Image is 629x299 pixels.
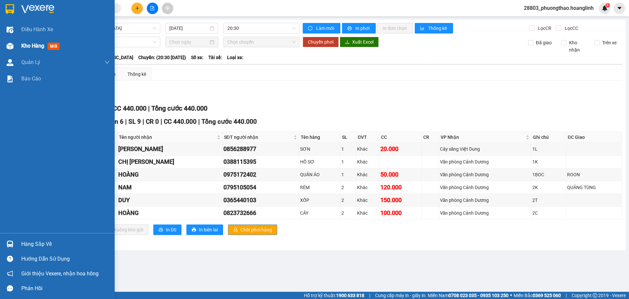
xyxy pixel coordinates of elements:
div: Cây xăng Việt Dung [440,145,530,153]
div: 120.000 [380,183,421,192]
div: [PERSON_NAME] [118,144,221,154]
div: HOÀNG [118,170,221,179]
span: plus [135,6,140,11]
img: warehouse-icon [7,59,13,66]
div: Khác [357,145,378,153]
span: Tài xế: [208,54,222,61]
span: notification [7,270,13,277]
td: Văn phòng Cảnh Dương [439,181,531,194]
td: 0975172402 [222,168,299,181]
button: file-add [147,3,158,14]
span: CR 0 [146,118,159,125]
td: Văn phòng Cảnh Dương [439,156,531,168]
span: Kho nhận [566,39,589,53]
span: Tên người nhận [119,134,215,141]
button: printerIn biên lai [186,224,223,235]
td: HOÀNG [117,168,222,181]
span: Trên xe [600,39,619,46]
span: Chọn chuyến [227,37,295,47]
div: 2 [341,197,355,204]
div: SƠN [300,145,339,153]
td: Văn phòng Cảnh Dương [439,168,531,181]
span: message [7,285,13,291]
span: Chuyến: (20:30 [DATE]) [138,54,186,61]
img: warehouse-icon [7,241,13,247]
div: 1BOC [532,171,565,178]
span: Miền Nam [428,292,508,299]
span: | [198,118,200,125]
span: Miền Bắc [514,292,561,299]
div: XỐP [300,197,339,204]
th: ĐC Giao [566,132,622,143]
div: Khác [357,209,378,217]
div: Khác [357,158,378,165]
span: file-add [150,6,155,11]
div: RÈM [300,184,339,191]
td: CHỊ VÂN [117,156,222,168]
td: 0795105054 [222,181,299,194]
div: Hướng dẫn sử dụng [21,254,110,264]
div: Hàng sắp về [21,239,110,249]
span: Cung cấp máy in - giấy in: [375,292,426,299]
div: Khác [357,171,378,178]
div: 2C [532,209,565,217]
button: printerIn DS [153,224,181,235]
strong: 1900 633 818 [336,293,364,298]
button: lockChốt phơi hàng [228,224,277,235]
span: Quản Lý [21,58,40,66]
span: SL 9 [128,118,141,125]
span: mới [48,43,60,50]
div: 20.000 [380,144,421,154]
span: Điều hành xe [21,25,53,33]
strong: 0708 023 035 - 0935 103 250 [448,293,508,298]
div: 1 [341,158,355,165]
th: CC [379,132,422,143]
span: Kho hàng [21,43,44,49]
button: Chuyển phơi [303,37,339,47]
div: 1 [341,171,355,178]
img: warehouse-icon [7,26,13,33]
div: 2K [532,184,565,191]
div: Văn phòng Cảnh Dương [440,158,530,165]
strong: 0369 525 060 [533,293,561,298]
th: CR [422,132,439,143]
button: syncLàm mới [303,23,340,33]
div: 0388115395 [223,157,298,166]
div: CÂY [300,209,339,217]
th: SL [340,132,356,143]
span: lock [233,227,238,233]
span: | [148,104,150,112]
div: 1L [532,145,565,153]
span: ⚪️ [510,294,512,297]
td: ROON [566,168,622,181]
button: downloadXuất Excel [340,37,379,47]
div: 2T [532,197,565,204]
span: 20:30 [227,23,295,33]
span: Hỗ trợ kỹ thuật: [304,292,364,299]
span: Số xe: [191,54,203,61]
th: Tên hàng [299,132,340,143]
sup: 1 [605,3,610,8]
img: solution-icon [7,75,13,82]
span: Lọc CR [535,25,552,32]
span: caret-down [617,5,622,11]
td: DUY [117,194,222,207]
span: download [345,40,350,45]
td: Cây xăng Việt Dung [439,143,531,156]
div: Văn phòng Cảnh Dương [440,184,530,191]
td: Văn phòng Cảnh Dương [439,194,531,207]
div: Văn phòng Cảnh Dương [440,209,530,217]
span: Lọc CC [562,25,579,32]
th: ĐVT [356,132,379,143]
div: 0823732666 [223,208,298,218]
span: Thống kê [428,25,448,32]
span: | [125,118,127,125]
button: printerIn phơi [342,23,376,33]
span: 1 [606,3,609,8]
div: 100.000 [380,208,421,218]
span: 28803_phuongthao.hoanglinh [519,4,599,12]
button: downloadXuống kho gửi [101,224,148,235]
span: bar-chart [420,26,426,31]
div: Văn phòng Cảnh Dương [440,171,530,178]
span: In DS [166,226,176,233]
